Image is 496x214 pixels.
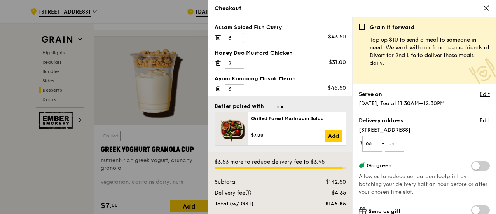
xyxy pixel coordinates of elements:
div: $7.00 [251,132,325,138]
div: Checkout [215,5,490,12]
div: Subtotal [210,178,304,186]
input: Floor [362,136,382,152]
span: Go green [367,162,392,169]
div: Better paired with [215,103,264,110]
div: Grilled Forest Mushroom Salad [251,115,342,122]
input: Unit [385,136,405,152]
div: $3.53 more to reduce delivery fee to $3.95 [215,158,346,166]
div: $146.85 [304,200,351,208]
a: Edit [480,117,490,125]
div: Ayam Kampung Masak Merah [215,75,346,83]
a: Edit [480,90,490,98]
div: $46.50 [328,84,346,92]
a: Add [325,130,342,142]
div: $4.35 [304,189,351,197]
div: $31.00 [329,59,346,66]
div: Assam Spiced Fish Curry [215,24,346,31]
span: [DATE], Tue at 11:30AM–12:30PM [359,100,445,107]
div: Honey Duo Mustard Chicken [215,49,346,57]
span: Go to slide 1 [277,106,279,108]
div: Delivery fee [210,189,304,197]
label: Delivery address [359,117,403,125]
div: $142.50 [304,178,351,186]
div: $43.50 [328,33,346,41]
form: # - [359,136,490,152]
img: Meal donation [469,58,496,86]
span: [STREET_ADDRESS] [359,126,490,134]
span: Go to slide 2 [281,106,283,108]
b: Grain it forward [370,24,414,31]
p: Top up $10 to send a meal to someone in need. We work with our food rescue friends at Divert for ... [370,36,490,67]
div: Total (w/ GST) [210,200,304,208]
span: Allow us to reduce our carbon footprint by batching your delivery half an hour before or after yo... [359,174,487,195]
label: Serve on [359,90,382,98]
